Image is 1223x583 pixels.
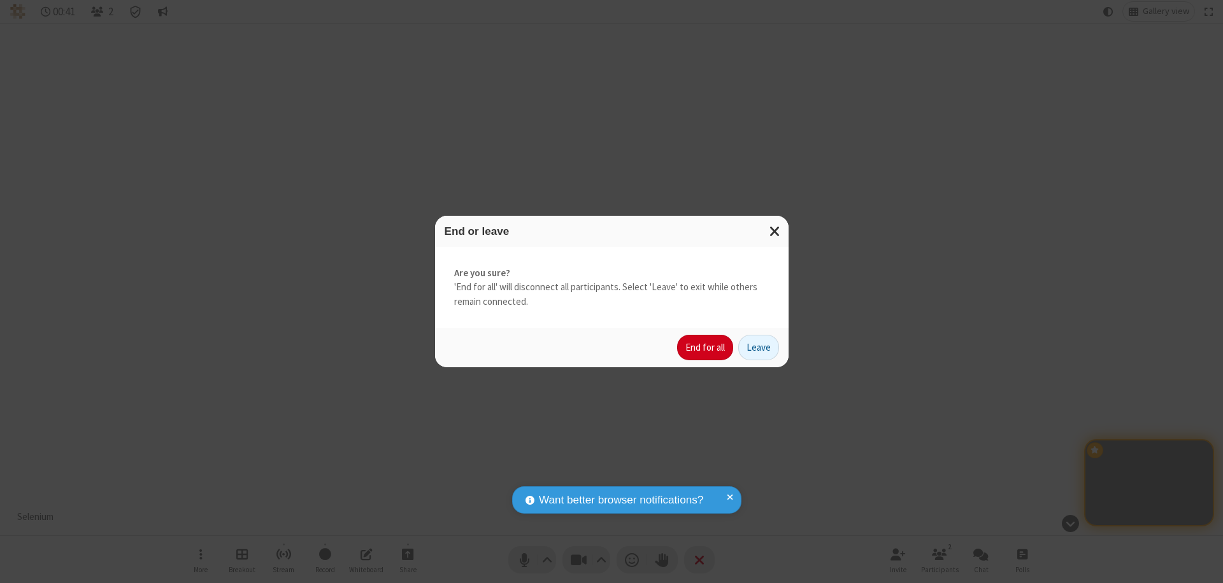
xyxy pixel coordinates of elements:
[677,335,733,360] button: End for all
[539,492,703,509] span: Want better browser notifications?
[454,266,769,281] strong: Are you sure?
[445,225,779,237] h3: End or leave
[435,247,789,328] div: 'End for all' will disconnect all participants. Select 'Leave' to exit while others remain connec...
[762,216,789,247] button: Close modal
[738,335,779,360] button: Leave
